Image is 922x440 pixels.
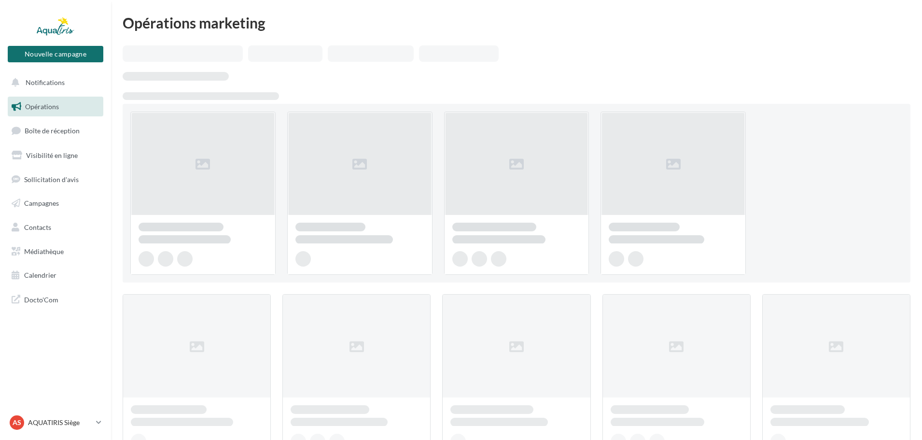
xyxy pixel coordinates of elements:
[6,97,105,117] a: Opérations
[6,265,105,285] a: Calendrier
[6,289,105,310] a: Docto'Com
[25,127,80,135] span: Boîte de réception
[6,193,105,213] a: Campagnes
[6,72,101,93] button: Notifications
[24,199,59,207] span: Campagnes
[26,151,78,159] span: Visibilité en ligne
[123,15,910,30] div: Opérations marketing
[25,102,59,111] span: Opérations
[24,247,64,255] span: Médiathèque
[26,78,65,86] span: Notifications
[28,418,92,427] p: AQUATIRIS Siège
[6,217,105,238] a: Contacts
[24,293,58,306] span: Docto'Com
[8,413,103,432] a: AS AQUATIRIS Siège
[13,418,21,427] span: AS
[24,271,56,279] span: Calendrier
[6,120,105,141] a: Boîte de réception
[8,46,103,62] button: Nouvelle campagne
[6,241,105,262] a: Médiathèque
[24,175,79,183] span: Sollicitation d'avis
[6,170,105,190] a: Sollicitation d'avis
[24,223,51,231] span: Contacts
[6,145,105,166] a: Visibilité en ligne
